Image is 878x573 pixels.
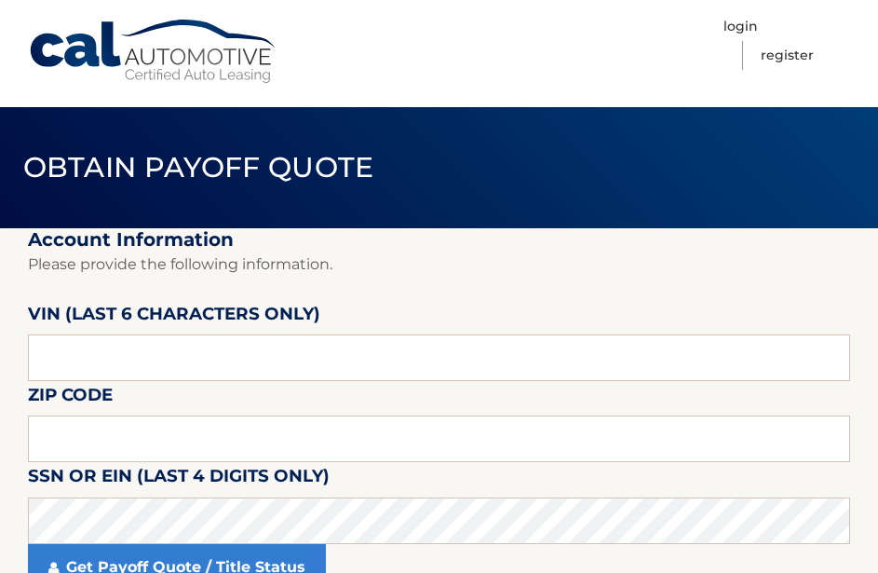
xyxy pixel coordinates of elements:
label: VIN (last 6 characters only) [28,300,320,334]
span: Obtain Payoff Quote [23,150,374,184]
a: Login [723,12,758,41]
a: Cal Automotive [28,19,279,85]
label: Zip Code [28,381,113,416]
p: Please provide the following information. [28,252,850,278]
a: Register [761,41,814,70]
h2: Account Information [28,228,850,252]
label: SSN or EIN (last 4 digits only) [28,462,330,497]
